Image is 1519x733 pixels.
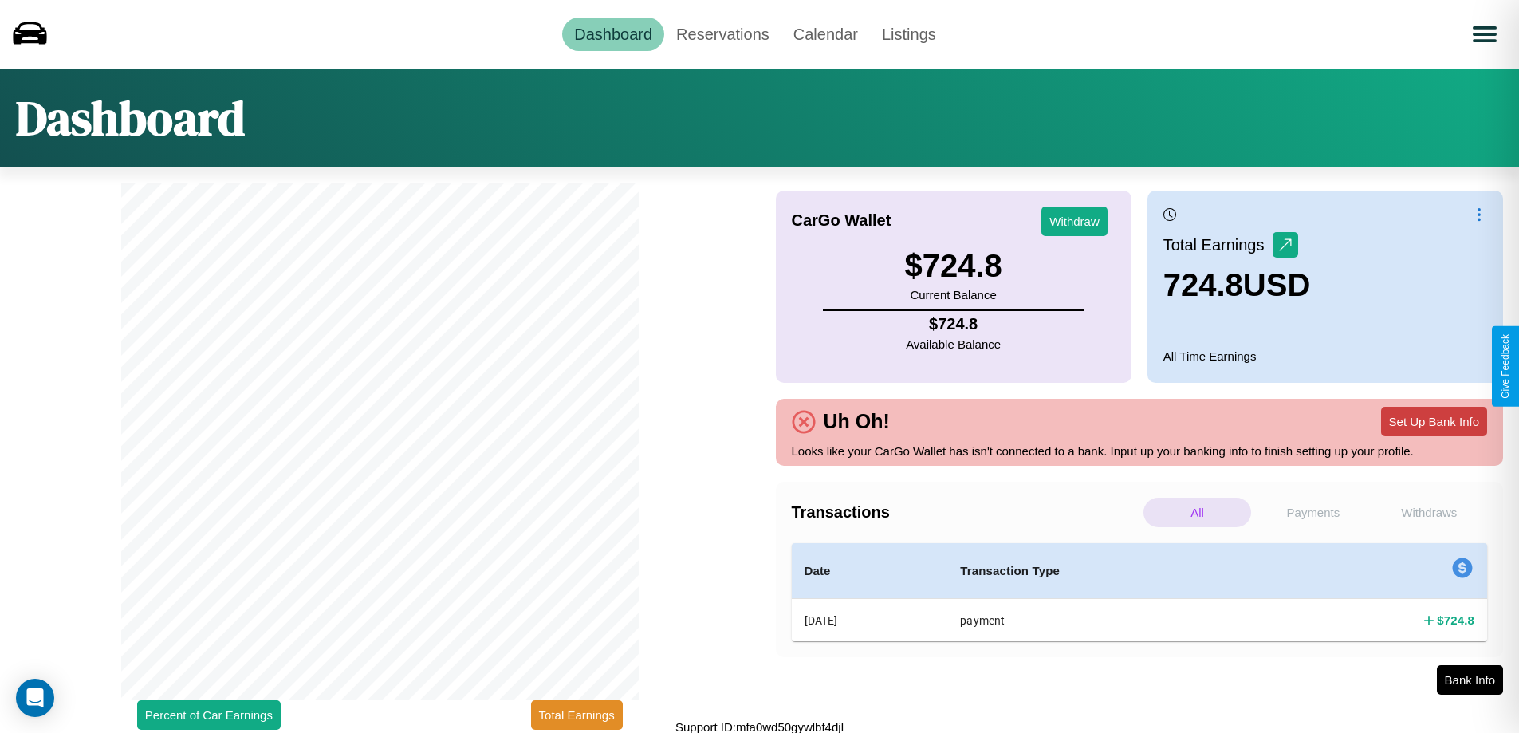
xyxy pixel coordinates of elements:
h4: Transactions [792,503,1139,522]
button: Total Earnings [531,700,623,730]
p: Withdraws [1375,498,1483,527]
p: Payments [1259,498,1367,527]
h3: 724.8 USD [1163,267,1311,303]
table: simple table [792,543,1488,641]
a: Calendar [781,18,870,51]
h4: Uh Oh! [816,410,898,433]
h4: $ 724.8 [1437,612,1474,629]
h4: Date [805,562,935,581]
p: Looks like your CarGo Wallet has isn't connected to a bank. Input up your banking info to finish ... [792,440,1488,462]
div: Give Feedback [1500,334,1511,399]
h1: Dashboard [16,85,245,151]
button: Open menu [1462,12,1507,57]
p: Total Earnings [1163,231,1273,259]
a: Listings [870,18,948,51]
p: Current Balance [904,284,1002,305]
div: Open Intercom Messenger [16,679,54,717]
h4: $ 724.8 [906,315,1001,333]
a: Dashboard [562,18,664,51]
th: payment [947,599,1278,642]
p: All [1143,498,1251,527]
th: [DATE] [792,599,948,642]
p: Available Balance [906,333,1001,355]
h4: Transaction Type [960,562,1265,581]
button: Set Up Bank Info [1381,407,1487,436]
button: Percent of Car Earnings [137,700,281,730]
button: Withdraw [1041,207,1108,236]
h3: $ 724.8 [904,248,1002,284]
a: Reservations [664,18,781,51]
h4: CarGo Wallet [792,211,891,230]
button: Bank Info [1437,665,1503,695]
p: All Time Earnings [1163,345,1487,367]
